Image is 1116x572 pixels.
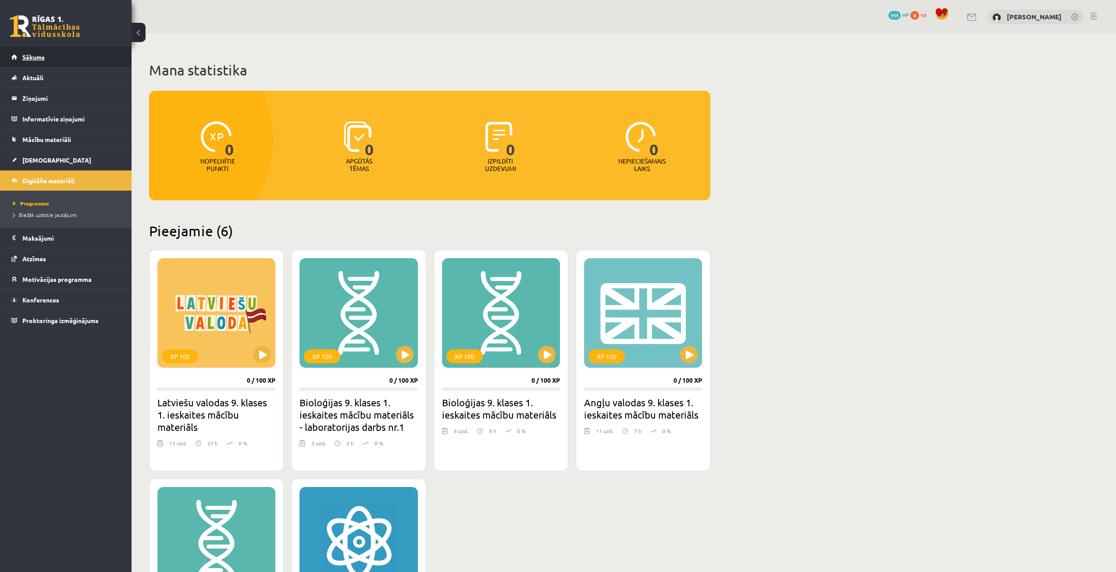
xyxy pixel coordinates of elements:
span: Motivācijas programma [22,275,92,283]
p: Izpildīti uzdevumi [483,157,517,172]
div: XP 100 [588,349,625,363]
p: 0 % [517,427,526,435]
a: [DEMOGRAPHIC_DATA] [11,150,121,170]
legend: Informatīvie ziņojumi [22,109,121,129]
span: mP [902,11,909,18]
img: icon-completed-tasks-ad58ae20a441b2904462921112bc710f1caf180af7a3daa7317a5a94f2d26646.svg [485,121,513,152]
img: icon-clock-7be60019b62300814b6bd22b8e044499b485619524d84068768e800edab66f18.svg [625,121,656,152]
a: Rīgas 1. Tālmācības vidusskola [10,15,80,37]
h1: Mana statistika [149,61,710,79]
a: Proktoringa izmēģinājums [11,310,121,330]
img: icon-learned-topics-4a711ccc23c960034f471b6e78daf4a3bad4a20eaf4de84257b87e66633f6470.svg [344,121,371,152]
span: [DEMOGRAPHIC_DATA] [22,156,91,164]
h2: Bioloģijas 9. klases 1. ieskaites mācību materiāls - laboratorijas darbs nr.1 [300,396,417,433]
a: Maksājumi [11,228,121,248]
legend: Ziņojumi [22,88,121,108]
span: 0 [225,121,234,157]
span: Atzīmes [22,255,46,263]
a: 0 xp [910,11,931,18]
span: 0 [910,11,919,20]
a: Aktuāli [11,68,121,88]
span: Konferences [22,296,59,304]
div: XP 100 [446,349,483,363]
span: Biežāk uzdotie jautājumi [13,211,77,218]
p: 0 % [662,427,671,435]
span: Aktuāli [22,74,43,82]
p: 3 h [346,439,354,447]
h2: Latviešu valodas 9. klases 1. ieskaites mācību materiāls [157,396,275,433]
h2: Angļu valodas 9. klases 1. ieskaites mācību materiāls [584,396,702,421]
p: 0 % [239,439,247,447]
span: Sākums [22,53,45,61]
a: [PERSON_NAME] [1007,12,1062,21]
div: XP 100 [162,349,198,363]
span: Programma [13,200,49,207]
img: Alekss Kozlovskis [992,13,1001,22]
span: Digitālie materiāli [22,177,75,185]
p: 7 h [634,427,642,435]
p: Apgūtās tēmas [342,157,376,172]
a: Motivācijas programma [11,269,121,289]
div: 11 uzd. [596,427,613,440]
a: Biežāk uzdotie jautājumi [13,211,123,219]
legend: Maksājumi [22,228,121,248]
p: Nepieciešamais laiks [618,157,666,172]
a: Sākums [11,47,121,67]
span: Mācību materiāli [22,135,71,143]
p: 0 % [374,439,383,447]
div: 11 uzd. [169,439,187,452]
a: Atzīmes [11,249,121,269]
span: 111 [888,11,901,20]
a: 111 mP [888,11,909,18]
div: XP 100 [304,349,340,363]
img: icon-xp-0682a9bc20223a9ccc6f5883a126b849a74cddfe5390d2b41b4391c66f2066e7.svg [201,121,232,152]
span: Proktoringa izmēģinājums [22,316,99,324]
a: Informatīvie ziņojumi [11,109,121,129]
a: Programma [13,199,123,207]
h2: Bioloģijas 9. klases 1. ieskaites mācību materiāls [442,396,560,421]
span: 0 [365,121,374,157]
div: 6 uzd. [454,427,468,440]
span: 0 [506,121,515,157]
a: Digitālie materiāli [11,171,121,191]
a: Ziņojumi [11,88,121,108]
p: 27 h [207,439,218,447]
span: xp [920,11,926,18]
a: Mācību materiāli [11,129,121,149]
span: 0 [649,121,659,157]
p: Nopelnītie punkti [200,157,235,172]
div: 3 uzd. [311,439,326,452]
a: Konferences [11,290,121,310]
p: 9 h [489,427,496,435]
h2: Pieejamie (6) [149,222,710,239]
